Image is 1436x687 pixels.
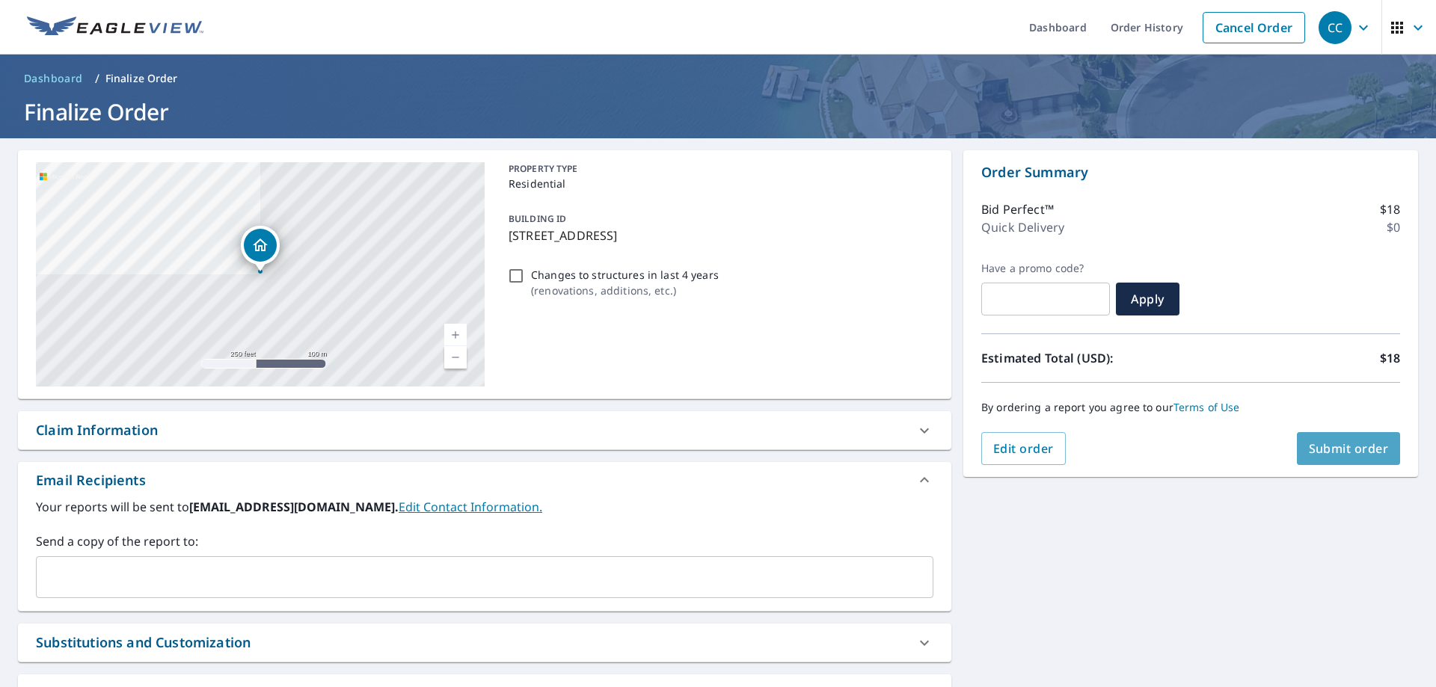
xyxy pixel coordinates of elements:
a: Terms of Use [1173,400,1240,414]
p: Estimated Total (USD): [981,349,1191,367]
p: $18 [1380,349,1400,367]
label: Send a copy of the report to: [36,532,933,550]
div: Dropped pin, building 1, Residential property, 483 Belle Grove Ln Royal Palm Beach, FL 33411 [241,226,280,272]
a: Current Level 17, Zoom In [444,324,467,346]
div: Email Recipients [18,462,951,498]
b: [EMAIL_ADDRESS][DOMAIN_NAME]. [189,499,399,515]
button: Edit order [981,432,1066,465]
button: Submit order [1297,432,1401,465]
p: [STREET_ADDRESS] [509,227,927,244]
p: Order Summary [981,162,1400,182]
span: Submit order [1309,440,1389,457]
p: BUILDING ID [509,212,566,225]
a: EditContactInfo [399,499,542,515]
label: Your reports will be sent to [36,498,933,516]
span: Apply [1128,291,1167,307]
a: Current Level 17, Zoom Out [444,346,467,369]
li: / [95,70,99,87]
img: EV Logo [27,16,203,39]
p: PROPERTY TYPE [509,162,927,176]
a: Dashboard [18,67,89,90]
p: Quick Delivery [981,218,1064,236]
p: Residential [509,176,927,191]
p: $18 [1380,200,1400,218]
div: Claim Information [18,411,951,449]
div: Substitutions and Customization [36,632,251,653]
p: Changes to structures in last 4 years [531,267,719,283]
p: ( renovations, additions, etc. ) [531,283,719,298]
label: Have a promo code? [981,262,1110,275]
a: Cancel Order [1203,12,1305,43]
p: Bid Perfect™ [981,200,1054,218]
button: Apply [1116,283,1179,315]
div: Claim Information [36,420,158,440]
p: Finalize Order [105,71,178,86]
span: Dashboard [24,71,83,86]
p: By ordering a report you agree to our [981,401,1400,414]
div: CC [1319,11,1351,44]
nav: breadcrumb [18,67,1418,90]
h1: Finalize Order [18,96,1418,127]
span: Edit order [993,440,1054,457]
div: Email Recipients [36,470,146,490]
div: Substitutions and Customization [18,623,951,662]
p: $0 [1387,218,1400,236]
